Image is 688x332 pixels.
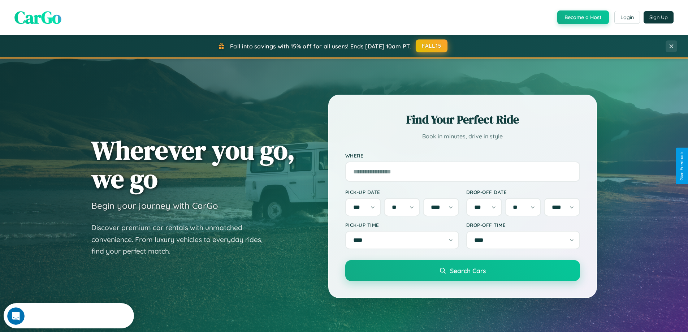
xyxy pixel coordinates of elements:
span: Search Cars [450,267,486,275]
span: Fall into savings with 15% off for all users! Ends [DATE] 10am PT. [230,43,411,50]
label: Drop-off Time [466,222,580,228]
button: Become a Host [557,10,609,24]
button: Sign Up [644,11,674,23]
div: Give Feedback [679,151,684,181]
p: Discover premium car rentals with unmatched convenience. From luxury vehicles to everyday rides, ... [91,222,272,257]
label: Pick-up Date [345,189,459,195]
label: Where [345,152,580,159]
button: Login [614,11,640,24]
span: CarGo [14,5,61,29]
h2: Find Your Perfect Ride [345,112,580,128]
label: Drop-off Date [466,189,580,195]
label: Pick-up Time [345,222,459,228]
button: Search Cars [345,260,580,281]
iframe: Intercom live chat [7,307,25,325]
iframe: Intercom live chat discovery launcher [4,303,134,328]
button: FALL15 [416,39,447,52]
h1: Wherever you go, we go [91,136,295,193]
h3: Begin your journey with CarGo [91,200,218,211]
p: Book in minutes, drive in style [345,131,580,142]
